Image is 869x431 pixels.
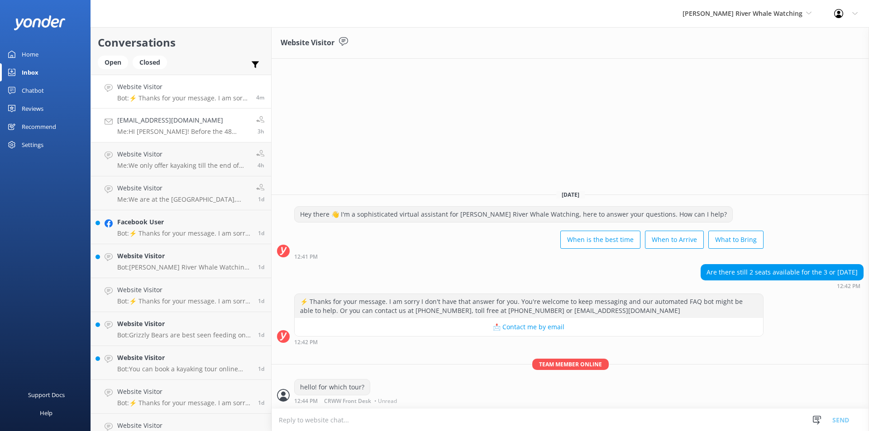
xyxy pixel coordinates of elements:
[117,251,251,261] h4: Website Visitor
[556,191,585,199] span: [DATE]
[258,263,264,271] span: Aug 28 2025 10:50am (UTC -07:00) America/Tijuana
[91,176,271,210] a: Website VisitorMe:We are at the [GEOGRAPHIC_DATA], [GEOGRAPHIC_DATA] E1d
[294,398,318,404] strong: 12:44 PM
[294,339,764,345] div: Aug 29 2025 12:42pm (UTC -07:00) America/Tijuana
[117,285,251,295] h4: Website Visitor
[117,115,249,125] h4: [EMAIL_ADDRESS][DOMAIN_NAME]
[117,94,249,102] p: Bot: ⚡ Thanks for your message. I am sorry I don't have that answer for you. You're welcome to ke...
[117,421,251,431] h4: Website Visitor
[295,207,732,222] div: Hey there 👋 I'm a sophisticated virtual assistant for [PERSON_NAME] River Whale Watching, here to...
[22,63,38,81] div: Inbox
[91,312,271,346] a: Website VisitorBot:Grizzly Bears are best seen feeding on salmon in September and October, with g...
[117,195,249,204] p: Me: We are at the [GEOGRAPHIC_DATA], [GEOGRAPHIC_DATA] E
[258,229,264,237] span: Aug 28 2025 10:57am (UTC -07:00) America/Tijuana
[117,399,251,407] p: Bot: ⚡ Thanks for your message. I am sorry I don't have that answer for you. You're welcome to ke...
[22,136,43,154] div: Settings
[22,45,38,63] div: Home
[98,57,133,67] a: Open
[91,244,271,278] a: Website VisitorBot:[PERSON_NAME] River Whale Watching is located at [GEOGRAPHIC_DATA], [GEOGRAPHI...
[295,379,370,395] div: hello! for which tour?
[256,94,264,101] span: Aug 29 2025 12:42pm (UTC -07:00) America/Tijuana
[22,81,44,99] div: Chatbot
[258,161,264,169] span: Aug 29 2025 08:24am (UTC -07:00) America/Tijuana
[258,128,264,135] span: Aug 29 2025 09:24am (UTC -07:00) America/Tijuana
[117,331,251,339] p: Bot: Grizzly Bears are best seen feeding on salmon in September and October, with good sightings ...
[281,37,334,49] h3: Website Visitor
[133,57,172,67] a: Closed
[258,331,264,339] span: Aug 28 2025 06:57am (UTC -07:00) America/Tijuana
[294,254,318,260] strong: 12:41 PM
[560,231,640,249] button: When is the best time
[91,346,271,380] a: Website VisitorBot:You can book a kayaking tour online through the following links: - For the Exp...
[133,56,167,69] div: Closed
[22,99,43,118] div: Reviews
[117,161,249,170] p: Me: We only offer kayaking till the end of August
[837,284,860,289] strong: 12:42 PM
[258,297,264,305] span: Aug 28 2025 10:35am (UTC -07:00) America/Tijuana
[294,398,399,404] div: Aug 29 2025 12:44pm (UTC -07:00) America/Tijuana
[294,340,318,345] strong: 12:42 PM
[701,283,864,289] div: Aug 29 2025 12:42pm (UTC -07:00) America/Tijuana
[258,195,264,203] span: Aug 28 2025 11:41am (UTC -07:00) America/Tijuana
[28,386,65,404] div: Support Docs
[91,142,271,176] a: Website VisitorMe:We only offer kayaking till the end of August4h
[117,82,249,92] h4: Website Visitor
[14,15,66,30] img: yonder-white-logo.png
[22,118,56,136] div: Recommend
[708,231,764,249] button: What to Bring
[683,9,802,18] span: [PERSON_NAME] River Whale Watching
[117,263,251,271] p: Bot: [PERSON_NAME] River Whale Watching is located at [GEOGRAPHIC_DATA], [GEOGRAPHIC_DATA], [PERS...
[258,365,264,373] span: Aug 28 2025 03:08am (UTC -07:00) America/Tijuana
[294,253,764,260] div: Aug 29 2025 12:41pm (UTC -07:00) America/Tijuana
[98,34,264,51] h2: Conversations
[117,128,249,136] p: Me: HI [PERSON_NAME]! Before the 48 Hours in advance, you will get a full refund to the card you ...
[117,353,251,363] h4: Website Visitor
[532,359,609,370] span: Team member online
[91,109,271,142] a: [EMAIL_ADDRESS][DOMAIN_NAME]Me:HI [PERSON_NAME]! Before the 48 Hours in advance, you will get a f...
[258,399,264,407] span: Aug 27 2025 08:19pm (UTC -07:00) America/Tijuana
[98,56,128,69] div: Open
[701,265,863,280] div: Are there still 2 seats available for the 3 or [DATE]
[295,294,763,318] div: ⚡ Thanks for your message. I am sorry I don't have that answer for you. You're welcome to keep me...
[91,278,271,312] a: Website VisitorBot:⚡ Thanks for your message. I am sorry I don't have that answer for you. You're...
[117,297,251,305] p: Bot: ⚡ Thanks for your message. I am sorry I don't have that answer for you. You're welcome to ke...
[295,318,763,336] button: 📩 Contact me by email
[117,149,249,159] h4: Website Visitor
[117,387,251,397] h4: Website Visitor
[91,380,271,414] a: Website VisitorBot:⚡ Thanks for your message. I am sorry I don't have that answer for you. You're...
[91,210,271,244] a: Facebook UserBot:⚡ Thanks for your message. I am sorry I don't have that answer for you. You're w...
[40,404,53,422] div: Help
[117,183,249,193] h4: Website Visitor
[324,398,371,404] span: CRWW Front Desk
[117,365,251,373] p: Bot: You can book a kayaking tour online through the following links: - For the Explorer Kayaking...
[91,75,271,109] a: Website VisitorBot:⚡ Thanks for your message. I am sorry I don't have that answer for you. You're...
[117,217,251,227] h4: Facebook User
[645,231,704,249] button: When to Arrive
[117,229,251,237] p: Bot: ⚡ Thanks for your message. I am sorry I don't have that answer for you. You're welcome to ke...
[117,319,251,329] h4: Website Visitor
[374,398,397,404] span: • Unread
